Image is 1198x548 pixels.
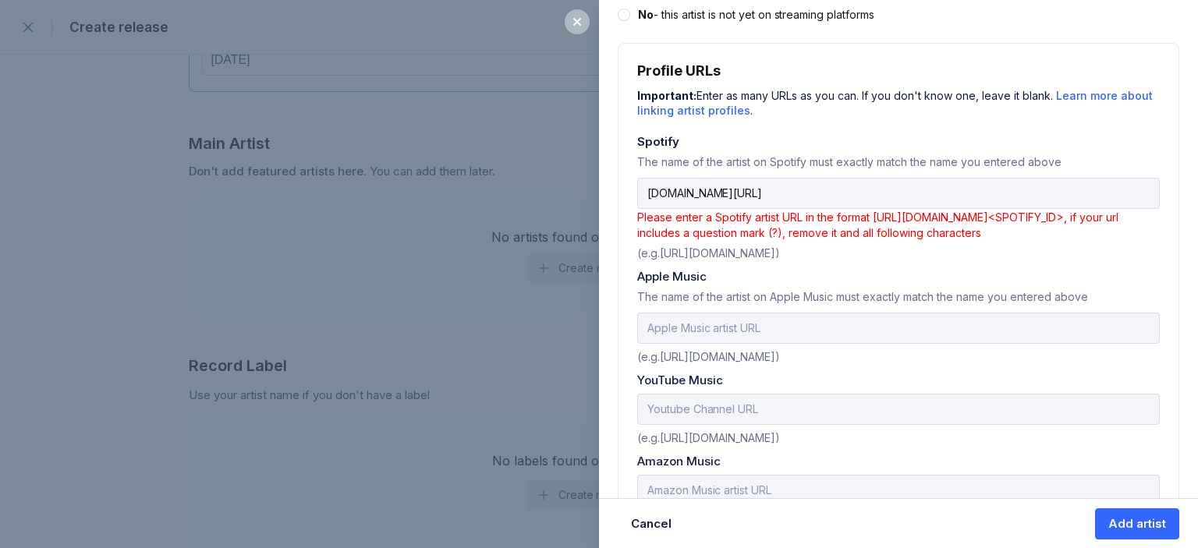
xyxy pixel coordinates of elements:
b: Important: [637,89,696,102]
div: Enter as many URLs as you can. If you don't know one, leave it blank. . [637,85,1160,118]
div: The name of the artist on Apple Music must exactly match the name you entered above [637,290,1160,313]
div: YouTube Music [637,373,1160,387]
input: Amazon Music artist URL [637,475,1160,506]
input: Apple Music artist URL [637,313,1160,344]
div: Profile URLs [637,62,1160,79]
div: The name of the artist on Spotify must exactly match the name you entered above [637,155,1160,178]
div: - this artist is not yet on streaming platforms [638,7,874,23]
div: (e.g.[URL][DOMAIN_NAME]) [637,425,1160,444]
div: Amazon Music [637,454,1160,468]
div: Apple Music [637,269,1160,284]
div: (e.g.[URL][DOMAIN_NAME]) [637,344,1160,363]
div: Spotify [637,134,1160,149]
span: Learn more about linking artist profiles [637,89,1153,118]
div: Add artist [1108,516,1166,532]
input: Youtube Channel URL [637,394,1160,425]
span: No [638,8,654,21]
input: Spotify artist URL [637,178,1160,209]
button: Add artist [1095,508,1179,539]
span: Please enter a Spotify artist URL in the format [URL][DOMAIN_NAME]<SPOTIFY_ID>, if your url inclu... [637,210,1118,239]
button: Cancel [618,508,685,539]
div: Cancel [631,516,672,532]
div: (e.g.[URL][DOMAIN_NAME]) [637,240,1160,260]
